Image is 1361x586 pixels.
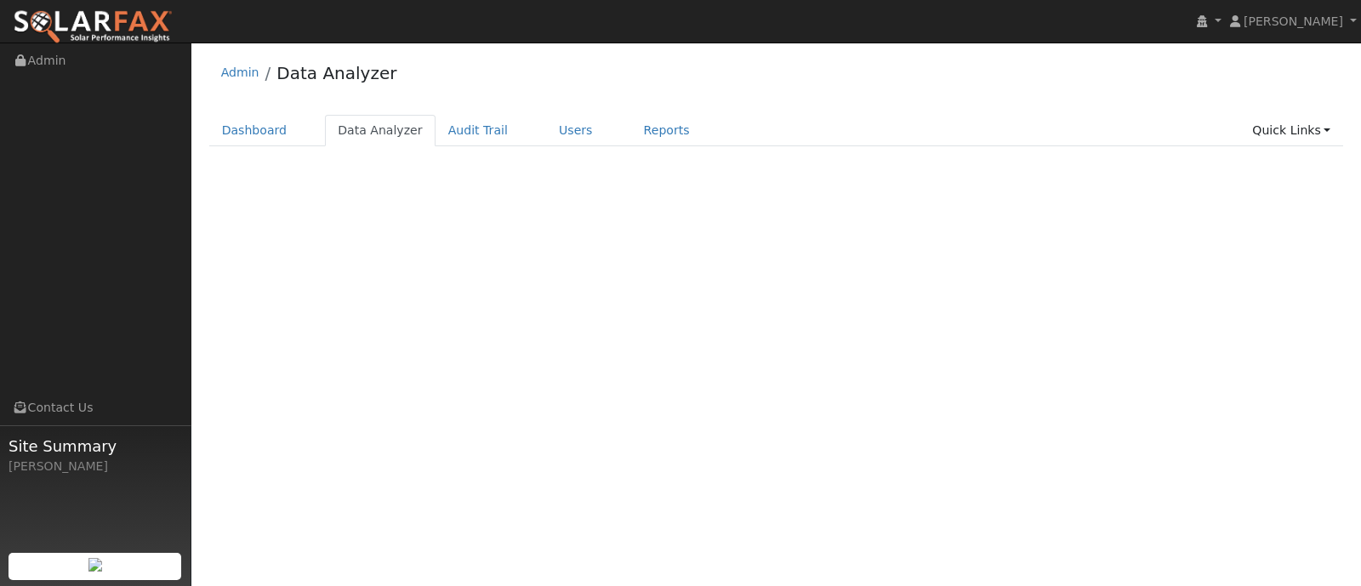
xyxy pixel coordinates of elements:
a: Data Analyzer [325,115,436,146]
img: SolarFax [13,9,173,45]
a: Admin [221,65,259,79]
a: Audit Trail [436,115,521,146]
a: Users [546,115,606,146]
div: [PERSON_NAME] [9,458,182,475]
span: Site Summary [9,435,182,458]
a: Data Analyzer [276,63,396,83]
span: [PERSON_NAME] [1244,14,1343,28]
a: Dashboard [209,115,300,146]
img: retrieve [88,558,102,572]
a: Reports [631,115,703,146]
a: Quick Links [1239,115,1343,146]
